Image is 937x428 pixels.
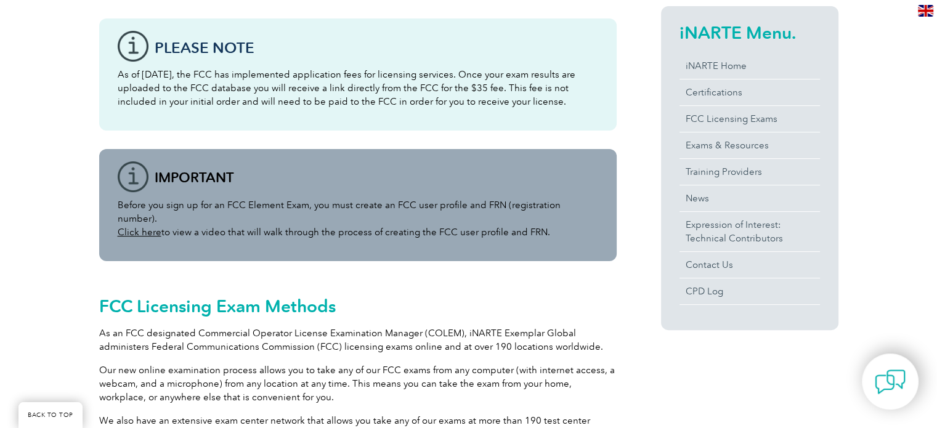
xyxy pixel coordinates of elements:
[99,326,617,353] p: As an FCC designated Commercial Operator License Examination Manager (COLEM), iNARTE Exemplar Glo...
[679,53,820,79] a: iNARTE Home
[118,68,598,108] p: As of [DATE], the FCC has implemented application fees for licensing services. Once your exam res...
[679,106,820,132] a: FCC Licensing Exams
[679,185,820,211] a: News
[118,198,598,239] p: Before you sign up for an FCC Element Exam, you must create an FCC user profile and FRN (registra...
[679,132,820,158] a: Exams & Resources
[679,79,820,105] a: Certifications
[99,363,617,404] p: Our new online examination process allows you to take any of our FCC exams from any computer (wit...
[679,212,820,251] a: Expression of Interest:Technical Contributors
[918,5,933,17] img: en
[18,402,83,428] a: BACK TO TOP
[679,23,820,42] h2: iNARTE Menu.
[118,227,161,238] a: Click here
[99,296,617,316] h2: FCC Licensing Exam Methods
[875,366,906,397] img: contact-chat.png
[679,159,820,185] a: Training Providers
[679,278,820,304] a: CPD Log
[679,252,820,278] a: Contact Us
[155,40,598,55] h3: Please note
